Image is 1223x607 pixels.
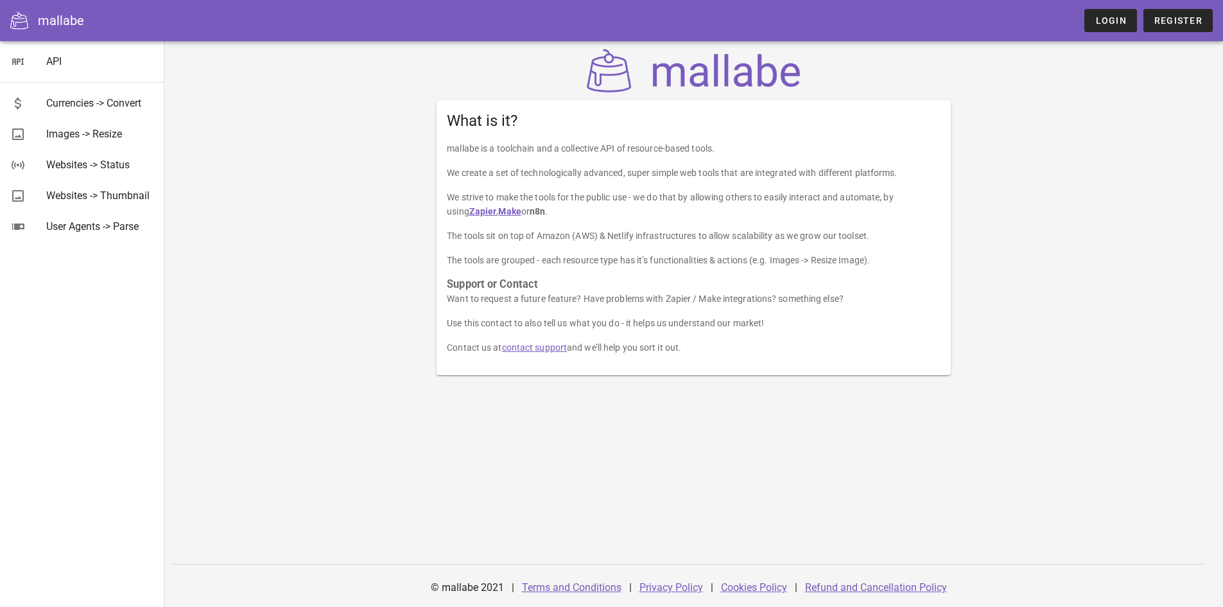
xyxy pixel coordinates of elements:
[1154,15,1202,26] span: Register
[46,220,154,233] div: User Agents -> Parse
[721,581,787,594] a: Cookies Policy
[447,141,941,155] p: mallabe is a toolchain and a collective API of resource-based tools.
[447,316,941,330] p: Use this contact to also tell us what you do - it helps us understand our market!
[447,340,941,355] p: Contact us at and we’ll help you sort it out.
[629,572,632,603] div: |
[447,292,941,306] p: Want to request a future feature? Have problems with Zapier / Make integrations? something else?
[38,11,84,30] div: mallabe
[502,342,568,353] a: contact support
[795,572,797,603] div: |
[46,97,154,109] div: Currencies -> Convert
[512,572,514,603] div: |
[469,206,497,216] a: Zapier
[498,206,521,216] a: Make
[447,190,941,218] p: We strive to make the tools for the public use - we do that by allowing others to easily interact...
[46,189,154,202] div: Websites -> Thumbnail
[46,159,154,171] div: Websites -> Status
[522,581,621,594] a: Terms and Conditions
[447,277,941,292] h3: Support or Contact
[447,229,941,243] p: The tools sit on top of Amazon (AWS) & Netlify infrastructures to allow scalability as we grow ou...
[437,100,951,141] div: What is it?
[711,572,713,603] div: |
[46,128,154,140] div: Images -> Resize
[423,572,512,603] div: © mallabe 2021
[46,55,154,67] div: API
[447,166,941,180] p: We create a set of technologically advanced, super simple web tools that are integrated with diff...
[805,581,947,594] a: Refund and Cancellation Policy
[639,581,703,594] a: Privacy Policy
[1084,9,1136,32] a: Login
[1095,15,1126,26] span: Login
[530,206,545,216] strong: n8n
[447,253,941,267] p: The tools are grouped - each resource type has it’s functionalities & actions (e.g. Images -> Res...
[1143,9,1213,32] a: Register
[584,49,804,92] img: mallabe Logo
